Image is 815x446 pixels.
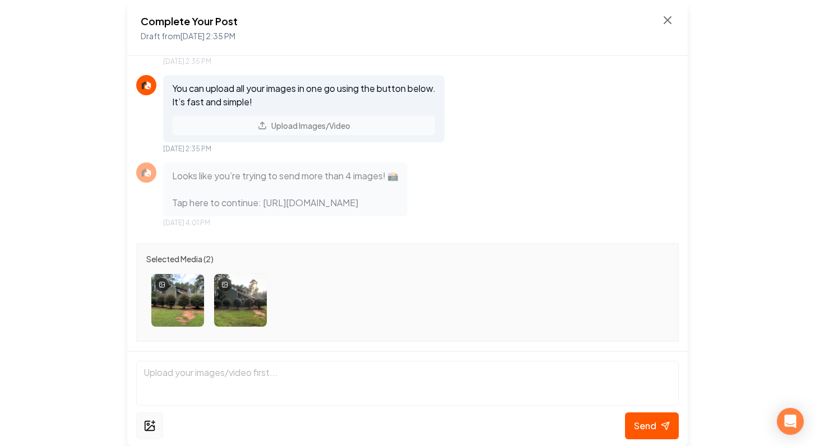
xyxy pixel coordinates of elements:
[163,219,210,227] span: [DATE] 4:01 PM
[146,253,214,264] span: Selected Media ( 2 )
[777,408,804,435] div: Open Intercom Messenger
[634,419,656,433] span: Send
[214,274,267,327] img: uploaded media
[625,412,679,439] button: Send
[172,169,399,210] p: Looks like you’re trying to send more than 4 images! 📸 Tap here to continue: [URL][DOMAIN_NAME]
[151,274,204,327] img: uploaded media
[140,166,153,179] img: Rebolt Logo
[163,57,211,66] span: [DATE] 2:35 PM
[163,145,211,154] span: [DATE] 2:35 PM
[140,78,153,92] img: Rebolt Logo
[141,31,235,41] span: Draft from [DATE] 2:35 PM
[141,13,238,29] h2: Complete Your Post
[172,82,436,109] p: You can upload all your images in one go using the button below. It’s fast and simple!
